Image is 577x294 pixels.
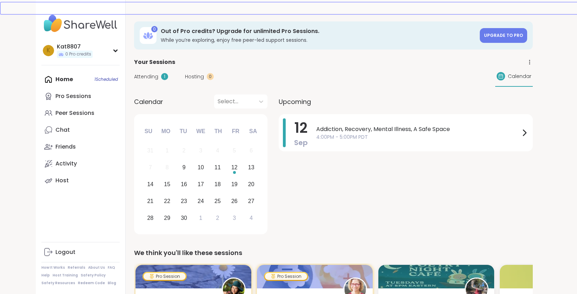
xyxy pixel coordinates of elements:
div: Choose Monday, September 15th, 2025 [160,177,175,192]
div: Not available Monday, September 1st, 2025 [160,143,175,158]
div: Choose Friday, September 19th, 2025 [227,177,242,192]
div: 20 [248,179,254,189]
div: Choose Wednesday, October 1st, 2025 [193,210,208,226]
span: K [47,46,50,55]
a: Referrals [68,265,85,270]
div: We think you'll like these sessions [134,248,533,258]
div: 1 [161,73,168,80]
div: Not available Thursday, September 4th, 2025 [210,143,225,158]
div: 13 [248,163,254,172]
span: Attending [134,73,158,80]
a: Activity [41,155,120,172]
div: Choose Thursday, September 11th, 2025 [210,160,225,175]
div: 16 [181,179,187,189]
div: 21 [147,196,153,206]
span: Addiction, Recovery, Mental Illness, A Safe Space [316,125,520,133]
div: Tu [175,124,191,139]
div: Choose Saturday, September 20th, 2025 [244,177,259,192]
div: Choose Tuesday, September 30th, 2025 [177,210,192,226]
div: Choose Saturday, September 27th, 2025 [244,194,259,209]
div: Su [141,124,156,139]
div: 29 [164,213,170,223]
div: Choose Tuesday, September 23rd, 2025 [177,194,192,209]
div: 4 [216,146,219,155]
div: 0 [207,73,214,80]
div: Choose Monday, September 29th, 2025 [160,210,175,226]
div: 2 [183,146,186,155]
div: Pro Session [144,273,186,280]
div: 11 [214,163,221,172]
a: Safety Policy [81,273,106,278]
div: 0 [151,26,158,32]
div: Choose Saturday, September 13th, 2025 [244,160,259,175]
div: 31 [147,146,153,155]
a: Pro Sessions [41,88,120,105]
div: Choose Saturday, October 4th, 2025 [244,210,259,226]
a: FAQ [108,265,115,270]
span: Upgrade to Pro [484,32,523,38]
a: Chat [41,122,120,138]
div: month 2025-09 [142,142,259,226]
div: Choose Sunday, September 14th, 2025 [143,177,158,192]
div: 3 [199,146,203,155]
div: Friends [55,143,76,151]
a: Host [41,172,120,189]
div: Choose Wednesday, September 17th, 2025 [193,177,208,192]
span: 12 [294,118,307,138]
span: 0 Pro credits [65,51,91,57]
div: Choose Tuesday, September 16th, 2025 [177,177,192,192]
div: Choose Friday, October 3rd, 2025 [227,210,242,226]
h3: While you’re exploring, enjoy free peer-led support sessions. [161,37,476,44]
div: 27 [248,196,254,206]
a: Safety Resources [41,281,75,286]
div: 6 [250,146,253,155]
div: Choose Monday, September 22nd, 2025 [160,194,175,209]
div: 28 [147,213,153,223]
div: Pro Sessions [55,92,91,100]
div: Sa [245,124,261,139]
div: 17 [198,179,204,189]
div: 14 [147,179,153,189]
div: 22 [164,196,170,206]
a: Logout [41,244,120,261]
div: 26 [231,196,238,206]
div: 9 [183,163,186,172]
div: 3 [233,213,236,223]
div: 1 [166,146,169,155]
div: 8 [166,163,169,172]
div: Activity [55,160,77,168]
div: Not available Sunday, September 7th, 2025 [143,160,158,175]
div: Logout [55,248,75,256]
div: Not available Sunday, August 31st, 2025 [143,143,158,158]
div: Choose Tuesday, September 9th, 2025 [177,160,192,175]
div: 5 [233,146,236,155]
div: Peer Sessions [55,109,94,117]
span: Calendar [134,97,163,106]
div: 25 [214,196,221,206]
div: Choose Wednesday, September 24th, 2025 [193,194,208,209]
div: We [193,124,208,139]
div: Choose Friday, September 12th, 2025 [227,160,242,175]
div: Choose Thursday, September 25th, 2025 [210,194,225,209]
div: Host [55,177,69,184]
div: Not available Wednesday, September 3rd, 2025 [193,143,208,158]
div: Not available Tuesday, September 2nd, 2025 [177,143,192,158]
div: 19 [231,179,238,189]
div: Pro Session [265,273,307,280]
div: Chat [55,126,70,134]
div: 1 [199,213,203,223]
div: 12 [231,163,238,172]
span: Your Sessions [134,58,175,66]
div: 24 [198,196,204,206]
a: Peer Sessions [41,105,120,122]
a: Redeem Code [78,281,105,286]
img: ShareWell Nav Logo [41,11,120,36]
div: Choose Wednesday, September 10th, 2025 [193,160,208,175]
div: 2 [216,213,219,223]
div: Mo [158,124,173,139]
span: 4:00PM - 5:00PM PDT [316,133,520,141]
a: Host Training [53,273,78,278]
div: 23 [181,196,187,206]
a: Upgrade to Pro [480,28,527,43]
div: 15 [164,179,170,189]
